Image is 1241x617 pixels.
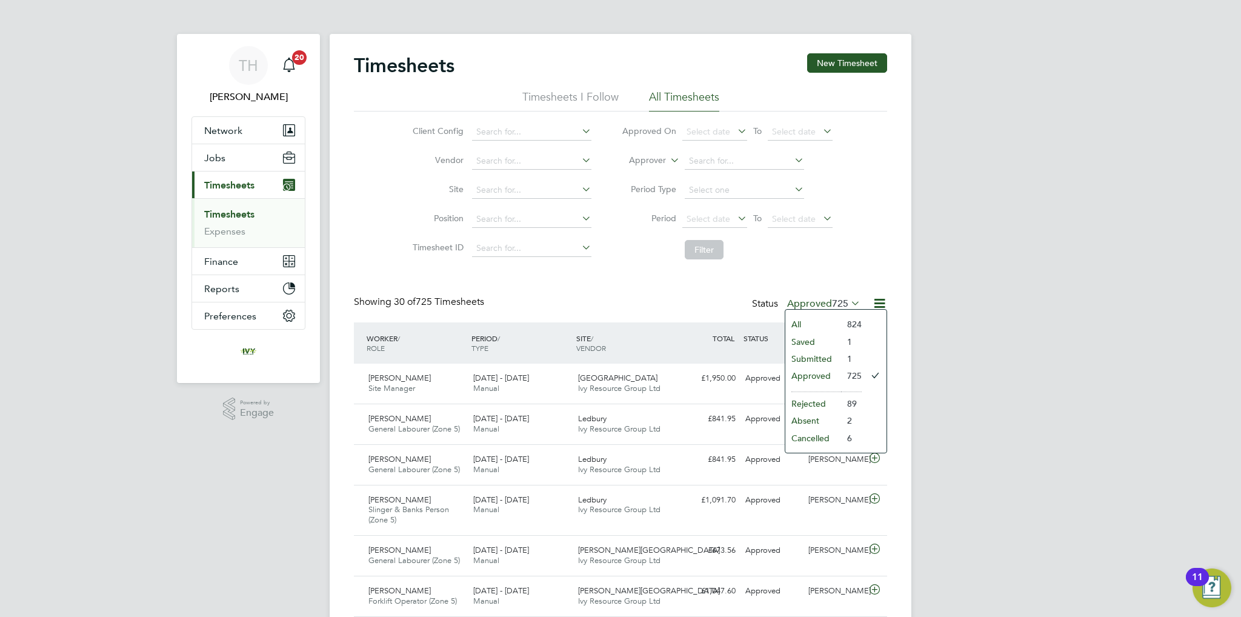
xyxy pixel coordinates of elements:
li: 2 [841,412,862,429]
span: [DATE] - [DATE] [473,373,529,383]
div: Approved [740,369,803,389]
span: Site Manager [368,383,415,393]
span: Forklift Operator (Zone 5) [368,596,457,606]
span: [PERSON_NAME] [368,454,431,464]
span: Ivy Resource Group Ltd [578,596,660,606]
input: Search for... [685,153,804,170]
span: Ivy Resource Group Ltd [578,424,660,434]
button: Reports [192,275,305,302]
div: £1,047.60 [677,581,740,601]
button: New Timesheet [807,53,887,73]
span: Manual [473,555,499,565]
input: Search for... [472,211,591,228]
a: Expenses [204,225,245,237]
span: Ledbury [578,454,607,464]
a: 20 [277,46,301,85]
div: PERIOD [468,327,573,359]
label: Approver [611,155,666,167]
h2: Timesheets [354,53,454,78]
span: [PERSON_NAME] [368,585,431,596]
div: Status [752,296,863,313]
span: TYPE [471,343,488,353]
div: SITE [573,327,678,359]
span: Jobs [204,152,225,164]
li: 1 [841,350,862,367]
input: Search for... [472,240,591,257]
span: [PERSON_NAME] [368,373,431,383]
div: [PERSON_NAME] [803,581,867,601]
label: Client Config [409,125,464,136]
input: Select one [685,182,804,199]
span: Manual [473,383,499,393]
div: Approved [740,450,803,470]
input: Search for... [472,124,591,141]
li: Absent [785,412,841,429]
div: Approved [740,409,803,429]
span: Ivy Resource Group Ltd [578,383,660,393]
li: Timesheets I Follow [522,90,619,112]
div: [PERSON_NAME] [803,541,867,561]
img: ivyresourcegroup-logo-retina.png [239,342,258,361]
li: All [785,316,841,333]
span: Ivy Resource Group Ltd [578,555,660,565]
span: 20 [292,50,307,65]
span: Ledbury [578,495,607,505]
input: Search for... [472,182,591,199]
label: Approved [787,298,860,310]
span: [DATE] - [DATE] [473,495,529,505]
span: Manual [473,504,499,515]
span: Manual [473,596,499,606]
span: [GEOGRAPHIC_DATA] [578,373,657,383]
div: £841.95 [677,450,740,470]
span: [PERSON_NAME][GEOGRAPHIC_DATA] [578,545,720,555]
div: [PERSON_NAME] [803,450,867,470]
span: Select date [772,213,816,224]
span: [PERSON_NAME] [368,495,431,505]
label: Position [409,213,464,224]
li: Approved [785,367,841,384]
span: Preferences [204,310,256,322]
button: Open Resource Center, 11 new notifications [1193,569,1231,607]
li: 725 [841,367,862,384]
li: Submitted [785,350,841,367]
div: Approved [740,541,803,561]
button: Network [192,117,305,144]
span: Slinger & Banks Person (Zone 5) [368,504,449,525]
div: [PERSON_NAME] [803,490,867,510]
label: Timesheet ID [409,242,464,253]
nav: Main navigation [177,34,320,383]
span: To [750,123,765,139]
a: TH[PERSON_NAME] [191,46,305,104]
div: Approved [740,490,803,510]
span: General Labourer (Zone 5) [368,555,460,565]
span: Ledbury [578,413,607,424]
span: Powered by [240,398,274,408]
span: Select date [772,126,816,137]
div: Showing [354,296,487,308]
div: STATUS [740,327,803,349]
label: Site [409,184,464,195]
span: TOTAL [713,333,734,343]
div: WORKER [364,327,468,359]
span: General Labourer (Zone 5) [368,424,460,434]
span: [PERSON_NAME] [368,413,431,424]
button: Filter [685,240,724,259]
li: 1 [841,333,862,350]
span: [PERSON_NAME][GEOGRAPHIC_DATA] [578,585,720,596]
span: [DATE] - [DATE] [473,585,529,596]
a: Timesheets [204,208,255,220]
div: £841.95 [677,409,740,429]
button: Jobs [192,144,305,171]
a: Go to home page [191,342,305,361]
button: Preferences [192,302,305,329]
span: Engage [240,408,274,418]
span: Manual [473,464,499,475]
button: Timesheets [192,172,305,198]
span: / [497,333,500,343]
span: Reports [204,283,239,295]
label: Approved On [622,125,676,136]
li: 89 [841,395,862,412]
span: General Labourer (Zone 5) [368,464,460,475]
a: Powered byEngage [223,398,274,421]
input: Search for... [472,153,591,170]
